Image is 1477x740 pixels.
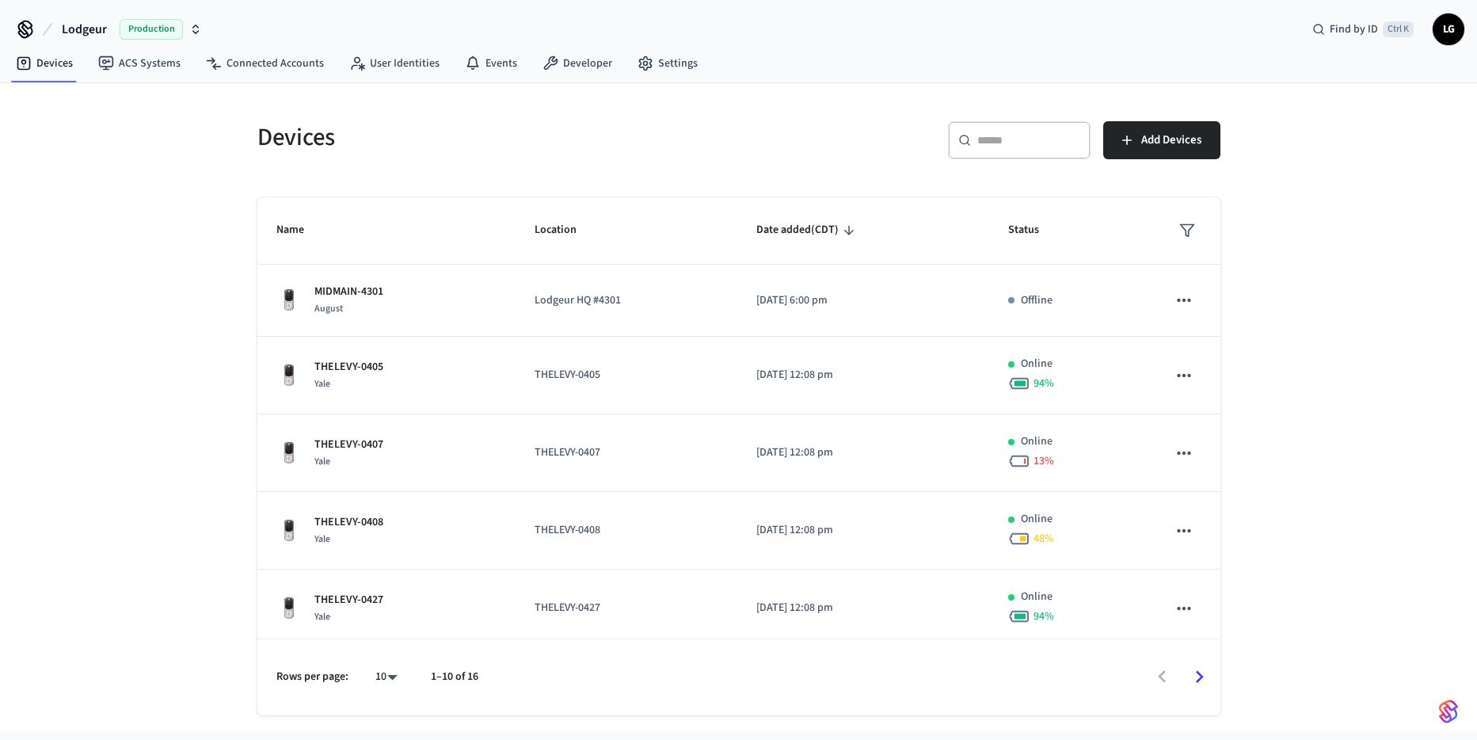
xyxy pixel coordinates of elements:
[314,302,343,315] span: August
[276,441,302,466] img: Yale Assure Touchscreen Wifi Smart Lock, Satin Nickel, Front
[276,363,302,388] img: Yale Assure Touchscreen Wifi Smart Lock, Satin Nickel, Front
[1434,15,1463,44] span: LG
[314,592,383,608] p: THELEVY-0427
[756,292,970,309] p: [DATE] 6:00 pm
[1021,589,1053,605] p: Online
[314,532,330,546] span: Yale
[431,669,478,685] p: 1–10 of 16
[276,596,302,621] img: Yale Assure Touchscreen Wifi Smart Lock, Satin Nickel, Front
[276,218,325,242] span: Name
[276,669,348,685] p: Rows per page:
[314,610,330,624] span: Yale
[314,437,383,453] p: THELEVY-0407
[1439,699,1458,724] img: SeamLogoGradient.69752ec5.svg
[535,367,718,383] p: THELEVY-0405
[314,514,383,531] p: THELEVY-0408
[1300,15,1426,44] div: Find by IDCtrl K
[756,600,970,616] p: [DATE] 12:08 pm
[120,19,183,40] span: Production
[530,49,625,78] a: Developer
[756,218,859,242] span: Date added(CDT)
[535,522,718,539] p: THELEVY-0408
[1034,531,1054,547] span: 48 %
[1021,511,1053,528] p: Online
[86,49,193,78] a: ACS Systems
[1181,658,1218,696] button: Go to next page
[1103,121,1220,159] button: Add Devices
[367,666,405,689] div: 10
[535,444,718,461] p: THELEVY-0407
[276,518,302,544] img: Yale Assure Touchscreen Wifi Smart Lock, Satin Nickel, Front
[1034,376,1054,391] span: 94 %
[3,49,86,78] a: Devices
[1141,130,1201,151] span: Add Devices
[1021,433,1053,450] p: Online
[1383,21,1414,37] span: Ctrl K
[314,359,383,376] p: THELEVY-0405
[1008,218,1060,242] span: Status
[1433,13,1464,45] button: LG
[535,600,718,616] p: THELEVY-0427
[756,444,970,461] p: [DATE] 12:08 pm
[625,49,710,78] a: Settings
[1021,356,1053,372] p: Online
[756,522,970,539] p: [DATE] 12:08 pm
[314,377,330,391] span: Yale
[276,288,302,313] img: Yale Assure Touchscreen Wifi Smart Lock, Satin Nickel, Front
[756,367,970,383] p: [DATE] 12:08 pm
[1330,21,1378,37] span: Find by ID
[1034,453,1054,469] span: 13 %
[337,49,452,78] a: User Identities
[535,218,597,242] span: Location
[535,292,718,309] p: Lodgeur HQ #4301
[314,455,330,468] span: Yale
[193,49,337,78] a: Connected Accounts
[62,20,107,39] span: Lodgeur
[1021,292,1053,309] p: Offline
[1034,608,1054,624] span: 94 %
[314,284,383,300] p: MIDMAIN-4301
[452,49,530,78] a: Events
[257,121,729,154] h5: Devices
